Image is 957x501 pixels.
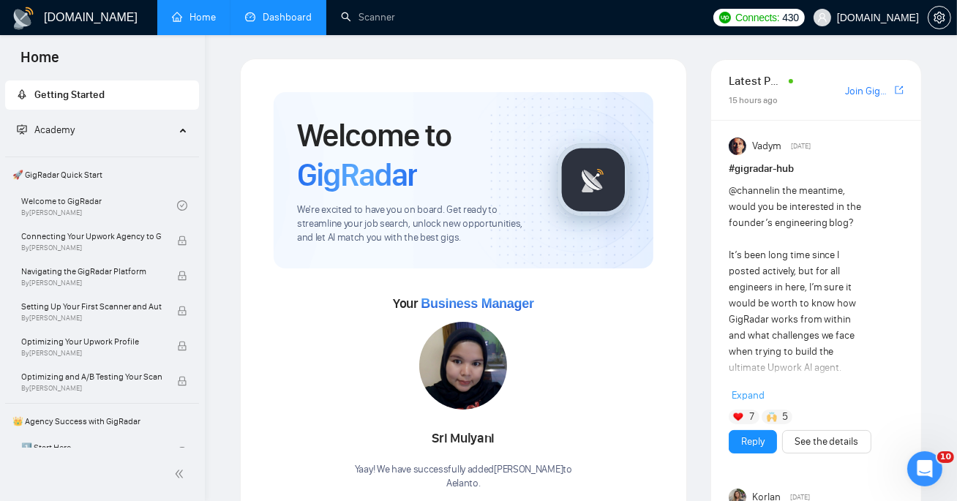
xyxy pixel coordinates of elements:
img: Vadym [729,138,746,155]
span: 15 hours ago [729,95,778,105]
h1: # gigradar-hub [729,161,904,177]
img: upwork-logo.png [719,12,731,23]
span: 5 [782,410,788,424]
iframe: Intercom live chat [907,451,942,486]
div: Sri Mulyani [355,426,572,451]
span: By [PERSON_NAME] [21,384,162,393]
a: See the details [795,434,859,450]
span: Expand [732,389,765,402]
span: By [PERSON_NAME] [21,279,162,287]
li: Getting Started [5,80,199,110]
span: We're excited to have you on board. Get ready to streamline your job search, unlock new opportuni... [297,203,533,245]
span: Connecting Your Upwork Agency to GigRadar [21,229,162,244]
a: Welcome to GigRadarBy[PERSON_NAME] [21,189,177,222]
span: 🚀 GigRadar Quick Start [7,160,198,189]
h1: Welcome to [297,116,533,195]
span: lock [177,306,187,316]
span: Home [9,47,71,78]
span: lock [177,236,187,246]
a: setting [928,12,951,23]
span: Latest Posts from the GigRadar Community [729,72,785,90]
a: 1️⃣ Start Here [21,436,177,468]
span: export [895,84,904,96]
span: @channel [729,184,772,197]
a: Join GigRadar Slack Community [845,83,892,99]
a: dashboardDashboard [245,11,312,23]
a: homeHome [172,11,216,23]
a: export [895,83,904,97]
span: Connects: [735,10,779,26]
span: lock [177,376,187,386]
p: Aelanto . [355,477,572,491]
div: Yaay! We have successfully added [PERSON_NAME] to [355,463,572,491]
span: double-left [174,467,189,481]
span: Business Manager [421,296,533,311]
span: 10 [937,451,954,463]
img: logo [12,7,35,30]
span: Navigating the GigRadar Platform [21,264,162,279]
span: 👑 Agency Success with GigRadar [7,407,198,436]
span: 7 [749,410,754,424]
span: Optimizing Your Upwork Profile [21,334,162,349]
span: Academy [17,124,75,136]
button: Reply [729,430,777,453]
span: [DATE] [791,140,811,153]
span: Getting Started [34,88,105,101]
span: check-circle [177,447,187,457]
img: gigradar-logo.png [557,143,630,216]
img: 1700138781443-IMG-20231102-WA0045.jpg [419,322,507,410]
span: rocket [17,89,27,99]
span: setting [928,12,950,23]
img: 🙌 [767,412,777,422]
span: user [817,12,827,23]
span: GigRadar [297,155,417,195]
span: Your [393,295,534,312]
a: Reply [741,434,765,450]
button: setting [928,6,951,29]
span: check-circle [177,200,187,211]
span: lock [177,341,187,351]
span: Setting Up Your First Scanner and Auto-Bidder [21,299,162,314]
a: searchScanner [341,11,395,23]
span: By [PERSON_NAME] [21,314,162,323]
img: ❤️ [733,412,743,422]
span: Vadym [752,138,781,154]
span: By [PERSON_NAME] [21,349,162,358]
span: Optimizing and A/B Testing Your Scanner for Better Results [21,369,162,384]
span: By [PERSON_NAME] [21,244,162,252]
span: Academy [34,124,75,136]
span: fund-projection-screen [17,124,27,135]
span: 430 [783,10,799,26]
button: See the details [782,430,871,453]
span: lock [177,271,187,281]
